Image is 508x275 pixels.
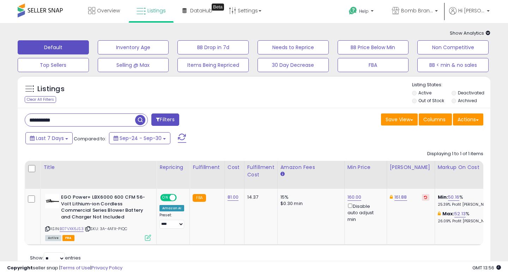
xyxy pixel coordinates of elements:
div: ASIN: [45,194,151,240]
a: Privacy Policy [91,264,122,271]
div: 15% [280,194,339,200]
b: EGO Power+ LBX6000 600 CFM 56-Volt Lithium-ion Cordless Commercial Series Blower Battery and Char... [61,194,147,222]
button: Items Being Repriced [177,58,249,72]
i: Get Help [349,6,357,15]
div: 14.37 [247,194,272,200]
div: $0.30 min [280,200,339,207]
button: Default [18,40,89,54]
a: B07VXK6JS3 [60,226,84,232]
span: 2025-10-8 13:56 GMT [472,264,501,271]
b: Min: [438,194,448,200]
h5: Listings [37,84,65,94]
button: Last 7 Days [25,132,73,144]
button: Filters [151,113,179,126]
small: FBA [193,194,206,202]
span: ON [161,195,170,201]
label: Archived [458,98,477,104]
span: FBA [62,235,74,241]
div: Fulfillment [193,164,221,171]
a: 161.88 [394,194,407,201]
a: Hi [PERSON_NAME] [449,7,490,23]
button: Inventory Age [98,40,169,54]
button: BB < min & no sales [417,58,489,72]
span: OFF [176,195,187,201]
span: Overview [97,7,120,14]
img: 31Uv0OdBsYL._SL40_.jpg [45,194,59,208]
i: This overrides the store level Dynamic Max Price for this listing [390,195,393,199]
p: Listing States: [412,82,491,88]
div: Amazon Fees [280,164,341,171]
a: 81.00 [228,194,239,201]
span: DataHub [190,7,212,14]
span: Help [359,8,369,14]
span: Columns [423,116,446,123]
button: Needs to Reprice [258,40,329,54]
span: Hi [PERSON_NAME] [458,7,485,14]
label: Active [418,90,431,96]
div: % [438,194,496,207]
button: Top Sellers [18,58,89,72]
div: Disable auto adjust min [347,202,381,223]
div: seller snap | | [7,265,122,271]
div: Tooltip anchor [212,4,224,11]
a: 50.16 [448,194,459,201]
button: Non Competitive [417,40,489,54]
div: Displaying 1 to 1 of 1 items [427,151,483,157]
button: Save View [381,113,418,125]
button: Sep-24 - Sep-30 [109,132,170,144]
span: Show Analytics [450,30,490,36]
div: [PERSON_NAME] [390,164,432,171]
span: Listings [147,7,166,14]
div: Preset: [159,213,184,229]
th: The percentage added to the cost of goods (COGS) that forms the calculator for Min & Max prices. [435,161,502,189]
div: Cost [228,164,241,171]
span: Bomb Brands [401,7,433,14]
span: Last 7 Days [36,135,64,142]
span: All listings currently available for purchase on Amazon [45,235,61,241]
span: Sep-24 - Sep-30 [120,135,162,142]
p: 25.39% Profit [PERSON_NAME] [438,202,496,207]
a: Terms of Use [60,264,90,271]
div: Markup on Cost [438,164,499,171]
span: Compared to: [74,135,106,142]
button: BB Drop in 7d [177,40,249,54]
div: Clear All Filters [25,96,56,103]
span: Show: entries [30,254,81,261]
a: Help [343,1,381,23]
div: % [438,211,496,224]
button: BB Price Below Min [338,40,409,54]
i: This overrides the store level max markup for this listing [438,211,441,216]
button: Selling @ Max [98,58,169,72]
div: Fulfillment Cost [247,164,274,179]
i: Revert to store-level Dynamic Max Price [424,195,427,199]
small: Amazon Fees. [280,171,285,177]
div: Repricing [159,164,187,171]
p: 26.09% Profit [PERSON_NAME] [438,219,496,224]
div: Amazon AI [159,205,184,211]
span: | SKU: 3A-4AFX-PIQC [85,226,127,232]
div: Title [43,164,153,171]
strong: Copyright [7,264,33,271]
button: Columns [419,113,452,125]
button: 30 Day Decrease [258,58,329,72]
label: Out of Stock [418,98,444,104]
button: Actions [453,113,483,125]
a: 52.13 [454,210,466,217]
button: FBA [338,58,409,72]
b: Max: [442,210,455,217]
div: Min Price [347,164,384,171]
label: Deactivated [458,90,484,96]
a: 160.00 [347,194,362,201]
